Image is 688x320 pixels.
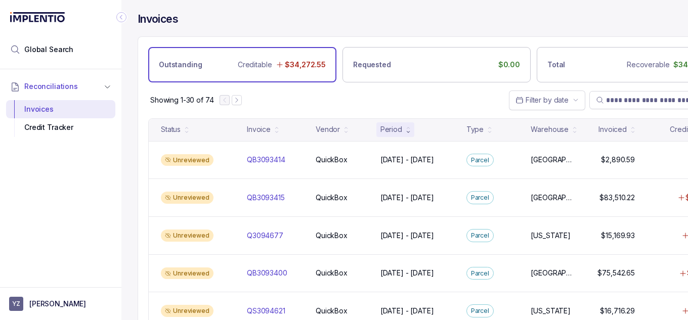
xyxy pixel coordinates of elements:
p: QuickBox [316,155,348,165]
p: QuickBox [316,231,348,241]
p: [GEOGRAPHIC_DATA] [531,193,575,203]
p: Parcel [471,268,489,279]
p: Parcel [471,155,489,165]
p: QB3093414 [247,155,285,165]
div: Credit Tracker [14,118,107,136]
p: [US_STATE] [531,231,571,241]
p: Outstanding [159,60,202,70]
p: [DATE] - [DATE] [380,193,434,203]
p: QB3093400 [247,268,287,278]
p: QuickBox [316,193,348,203]
div: Period [380,124,402,134]
p: Recoverable [627,60,669,70]
div: Unreviewed [161,305,213,317]
p: $75,542.65 [597,268,635,278]
div: Invoice [247,124,271,134]
div: Invoices [14,100,107,118]
div: Remaining page entries [150,95,213,105]
span: Global Search [24,44,73,55]
p: $16,716.29 [600,306,635,316]
div: Unreviewed [161,267,213,280]
div: Unreviewed [161,154,213,166]
p: Total [547,60,565,70]
p: Creditable [238,60,272,70]
button: Reconciliations [6,75,115,98]
button: User initials[PERSON_NAME] [9,297,112,311]
span: User initials [9,297,23,311]
div: Type [466,124,484,134]
p: Q3094677 [247,231,283,241]
div: Unreviewed [161,230,213,242]
p: [GEOGRAPHIC_DATA] [531,155,575,165]
p: QuickBox [316,268,348,278]
p: QB3093415 [247,193,285,203]
p: $15,169.93 [601,231,635,241]
div: Vendor [316,124,340,134]
div: Status [161,124,181,134]
p: QuickBox [316,306,348,316]
p: [DATE] - [DATE] [380,268,434,278]
p: [GEOGRAPHIC_DATA] [531,268,575,278]
p: [PERSON_NAME] [29,299,86,309]
button: Next Page [232,95,242,105]
p: Parcel [471,193,489,203]
div: Warehouse [531,124,569,134]
div: Unreviewed [161,192,213,204]
div: Invoiced [598,124,627,134]
p: $2,890.59 [601,155,635,165]
span: Filter by date [526,96,569,104]
p: Showing 1-30 of 74 [150,95,213,105]
p: $34,272.55 [285,60,326,70]
p: [DATE] - [DATE] [380,306,434,316]
p: $0.00 [498,60,520,70]
div: Reconciliations [6,98,115,139]
p: Parcel [471,306,489,316]
div: Collapse Icon [115,11,127,23]
search: Date Range Picker [515,95,569,105]
p: [DATE] - [DATE] [380,231,434,241]
span: Reconciliations [24,81,78,92]
p: QS3094621 [247,306,285,316]
p: Requested [353,60,391,70]
p: [US_STATE] [531,306,571,316]
p: [DATE] - [DATE] [380,155,434,165]
p: Parcel [471,231,489,241]
p: $83,510.22 [599,193,635,203]
button: Date Range Picker [509,90,585,110]
h4: Invoices [138,12,178,26]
